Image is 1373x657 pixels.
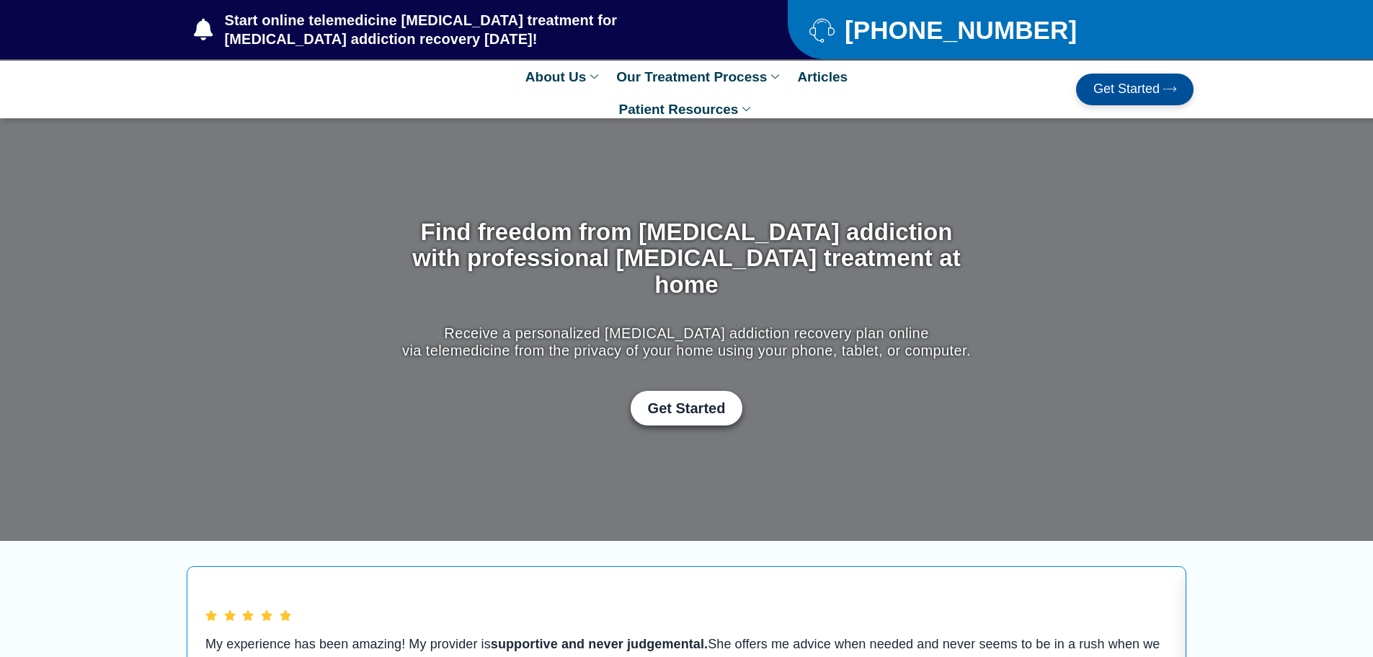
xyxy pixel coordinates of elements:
[194,11,730,48] a: Start online telemedicine [MEDICAL_DATA] treatment for [MEDICAL_DATA] addiction recovery [DATE]!
[1093,82,1160,97] span: Get Started
[790,61,855,93] a: Articles
[648,400,726,417] span: Get Started
[841,21,1077,39] span: [PHONE_NUMBER]
[809,17,1158,43] a: [PHONE_NUMBER]
[221,11,731,48] span: Start online telemedicine [MEDICAL_DATA] treatment for [MEDICAL_DATA] addiction recovery [DATE]!
[609,61,790,93] a: Our Treatment Process
[1076,74,1194,105] a: Get Started
[399,219,974,298] h1: Find freedom from [MEDICAL_DATA] addiction with professional [MEDICAL_DATA] treatment at home
[518,61,609,93] a: About Us
[491,637,708,651] b: supportive and never judgemental.
[399,325,974,359] p: Receive a personalized [MEDICAL_DATA] addiction recovery plan online via telemedicine from the pr...
[631,391,743,425] a: Get Started
[399,391,974,425] div: Get Started with Suboxone Treatment by filling-out this new patient packet form
[612,93,762,125] a: Patient Resources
